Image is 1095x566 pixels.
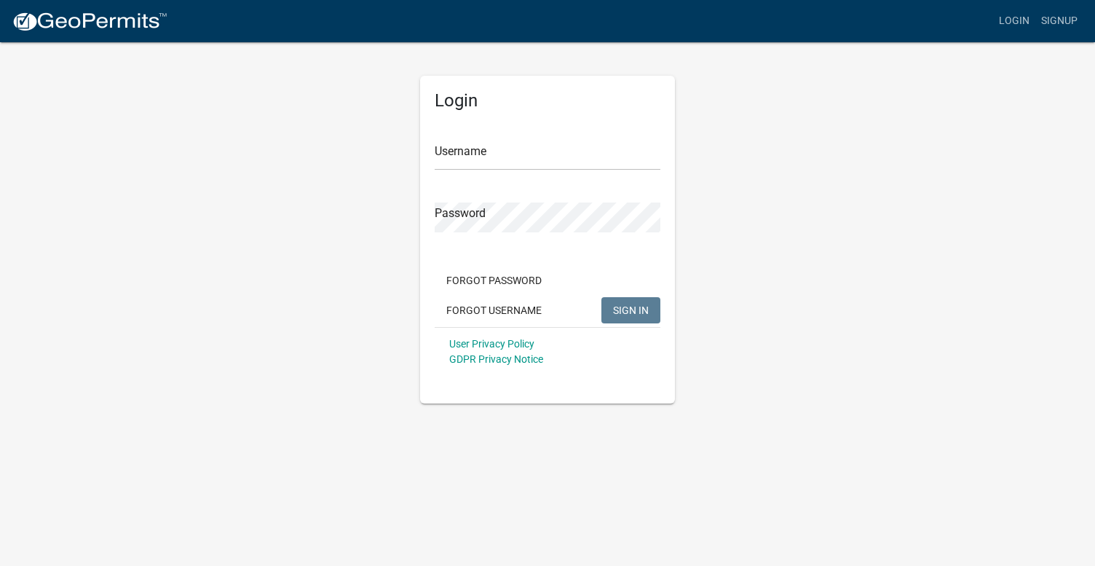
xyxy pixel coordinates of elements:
[435,90,660,111] h5: Login
[1035,7,1083,35] a: Signup
[993,7,1035,35] a: Login
[601,297,660,323] button: SIGN IN
[435,267,553,294] button: Forgot Password
[449,338,534,350] a: User Privacy Policy
[613,304,649,315] span: SIGN IN
[449,353,543,365] a: GDPR Privacy Notice
[435,297,553,323] button: Forgot Username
